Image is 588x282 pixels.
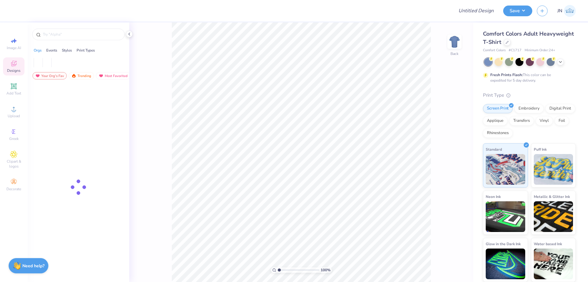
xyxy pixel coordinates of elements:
span: Comfort Colors Adult Heavyweight T-Shirt [483,30,574,46]
span: Glow in the Dark Ink [486,241,521,247]
div: Foil [555,116,569,126]
div: Print Types [77,48,95,53]
div: Transfers [509,116,534,126]
img: Metallic & Glitter Ink [534,201,573,232]
span: 100 % [321,267,330,273]
span: Standard [486,146,502,153]
div: Your Org's Fav [32,72,67,79]
img: Back [448,36,461,48]
div: Digital Print [545,104,575,113]
span: Upload [8,114,20,118]
div: Orgs [34,48,42,53]
strong: Need help? [22,263,44,269]
div: Rhinestones [483,129,513,138]
button: Save [503,6,532,16]
div: Events [46,48,57,53]
strong: Fresh Prints Flash: [490,72,523,77]
div: Trending [69,72,94,79]
span: Greek [9,136,19,141]
img: most_fav.gif [99,74,104,78]
span: Image AI [7,45,21,50]
span: Comfort Colors [483,48,506,53]
div: Embroidery [514,104,544,113]
span: Decorate [6,187,21,191]
input: Try "Alpha" [42,31,121,37]
img: trending.gif [71,74,76,78]
img: Puff Ink [534,154,573,185]
img: most_fav.gif [35,74,40,78]
span: JN [557,7,562,14]
span: Add Text [6,91,21,96]
img: Glow in the Dark Ink [486,249,525,279]
input: Untitled Design [454,5,499,17]
span: Puff Ink [534,146,547,153]
div: Back [450,51,458,56]
div: This color can be expedited for 5 day delivery. [490,72,566,83]
span: Minimum Order: 24 + [525,48,555,53]
img: Standard [486,154,525,185]
span: # C1717 [509,48,522,53]
a: JN [557,5,576,17]
div: Vinyl [536,116,553,126]
div: Applique [483,116,507,126]
span: Clipart & logos [3,159,24,169]
div: Print Type [483,92,576,99]
span: Metallic & Glitter Ink [534,193,570,200]
span: Water based Ink [534,241,562,247]
img: Jacky Noya [564,5,576,17]
div: Most Favorited [96,72,130,79]
img: Neon Ink [486,201,525,232]
span: Neon Ink [486,193,501,200]
div: Styles [62,48,72,53]
div: Screen Print [483,104,513,113]
span: Designs [7,68,21,73]
img: Water based Ink [534,249,573,279]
